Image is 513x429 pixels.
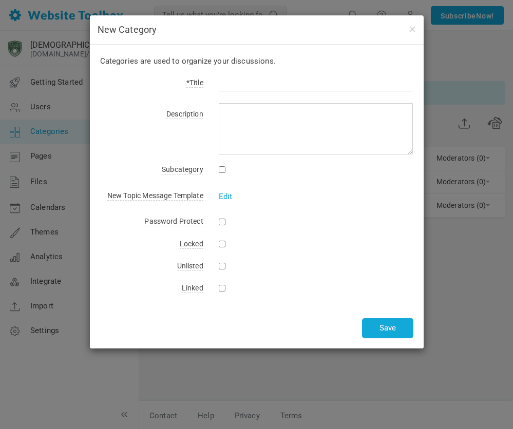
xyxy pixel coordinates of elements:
span: Description [166,110,203,119]
span: New Topic Message Template [107,191,203,201]
span: Subcategory [162,165,203,174]
a: Edit [219,192,233,201]
span: Password Protect [144,217,203,226]
h4: New Category [98,23,416,36]
button: Save [362,318,413,338]
span: Locked [180,240,203,249]
span: Linked [182,284,203,293]
span: *Title [186,79,203,88]
p: Categories are used to organize your discussions. [100,55,413,67]
span: Unlisted [177,262,203,271]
